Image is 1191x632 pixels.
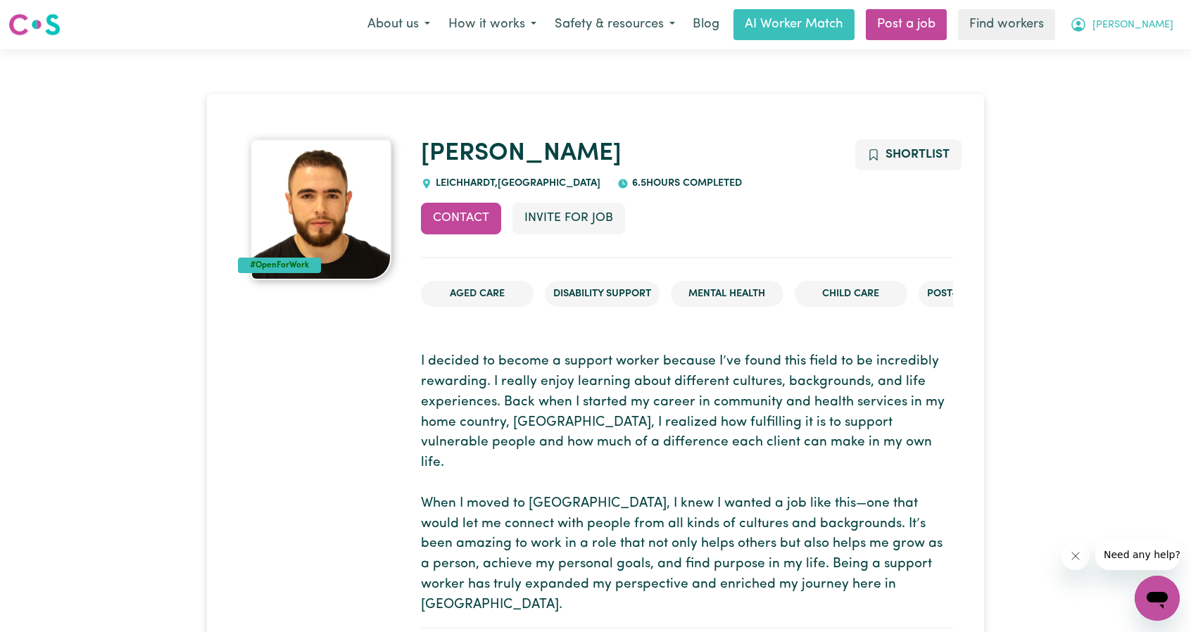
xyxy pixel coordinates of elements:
[421,352,953,615] p: I decided to become a support worker because I’ve found this field to be incredibly rewarding. I ...
[238,258,321,273] div: #OpenForWork
[919,281,1045,308] li: Post-operative care
[8,12,61,37] img: Careseekers logo
[439,10,546,39] button: How it works
[545,281,660,308] li: Disability Support
[421,141,622,166] a: [PERSON_NAME]
[8,8,61,41] a: Careseekers logo
[886,148,950,160] span: Shortlist
[546,10,684,39] button: Safety & resources
[684,9,728,40] a: Blog
[1135,576,1180,621] iframe: Button to launch messaging window
[512,203,625,234] button: Invite for Job
[671,281,783,308] li: Mental Health
[1061,10,1183,39] button: My Account
[421,281,534,308] li: Aged Care
[1061,542,1090,570] iframe: Close message
[1095,539,1180,570] iframe: Message from company
[238,139,404,280] a: Edison Alexander 's profile picture'#OpenForWork
[432,178,600,189] span: LEICHHARDT , [GEOGRAPHIC_DATA]
[958,9,1055,40] a: Find workers
[8,10,85,21] span: Need any help?
[855,139,962,170] button: Add to shortlist
[251,139,391,280] img: Edison Alexander
[1092,18,1173,33] span: [PERSON_NAME]
[795,281,907,308] li: Child care
[358,10,439,39] button: About us
[866,9,947,40] a: Post a job
[733,9,855,40] a: AI Worker Match
[629,178,742,189] span: 6.5 hours completed
[421,203,501,234] button: Contact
